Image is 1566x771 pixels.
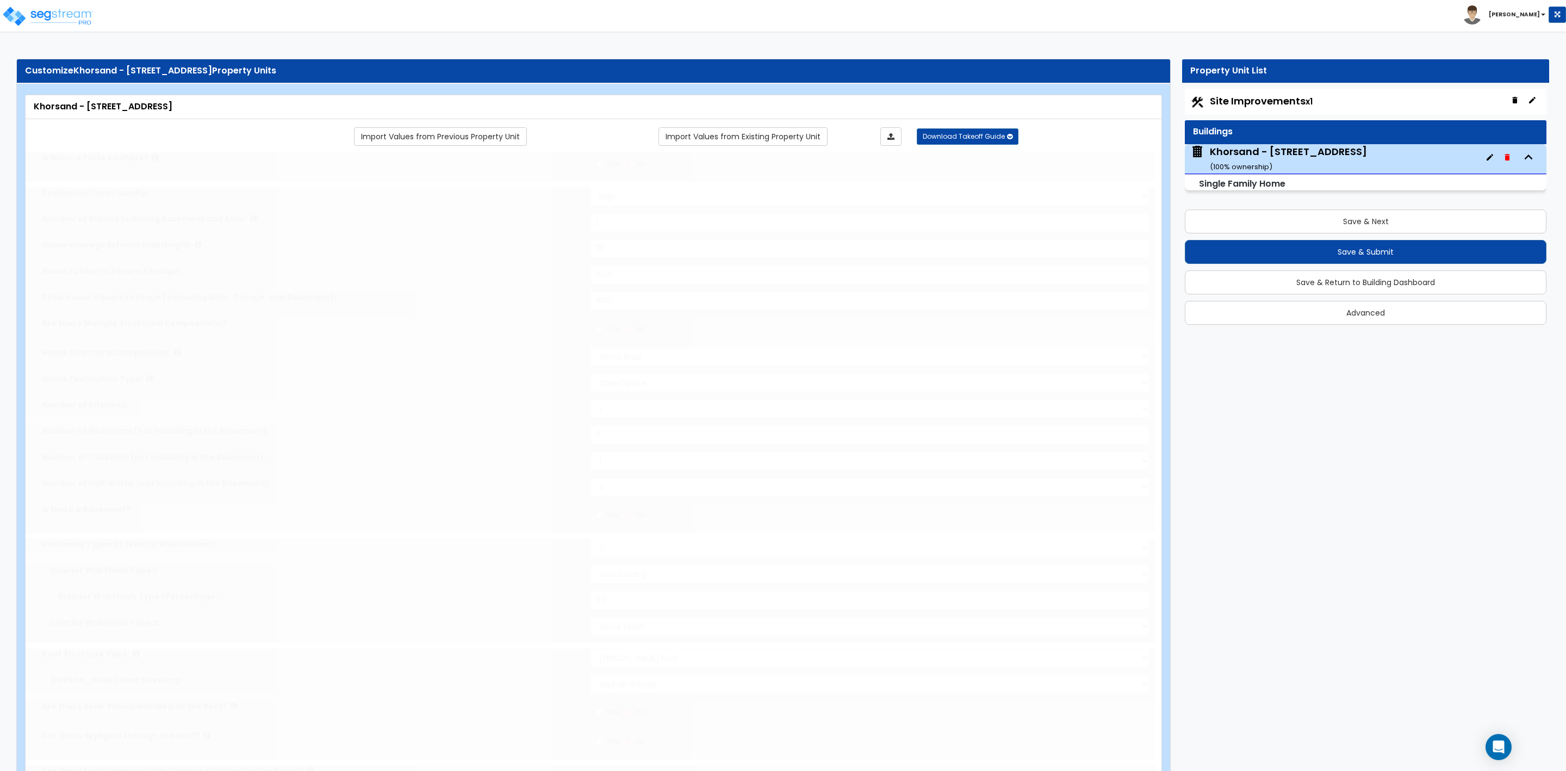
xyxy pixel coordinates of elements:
b: [PERSON_NAME] [1489,10,1540,18]
span: Yes [606,736,620,747]
img: building.svg [1190,145,1204,159]
label: House Foundation Type: [42,373,582,384]
label: Number of Stories Excluding Basement and Attic: [42,213,582,224]
i: click for more info! [195,240,202,249]
span: Khorsand - [STREET_ADDRESS] [73,64,212,77]
div: Khorsand - [STREET_ADDRESS] [1210,145,1367,172]
a: Import the dynamic attribute values from previous properties. [354,127,527,146]
div: Customize Property Units [25,65,1162,77]
input: No [625,736,632,748]
label: Exterior Wall Finish Type 1: [50,565,582,576]
div: Buildings [1193,126,1538,138]
input: No [625,706,632,718]
input: No [625,158,632,170]
button: Advanced [1185,301,1546,325]
i: click for more info! [152,153,159,162]
label: House Structural Composition: [42,347,582,358]
button: Save & Return to Building Dashboard [1185,270,1546,294]
input: No [625,323,632,335]
label: Number of Half-Baths (not including in the Basement): [42,478,582,489]
label: How many Types of Exterior Wall Finishes? [42,539,582,550]
label: Total House Square Footage (excluding Attic, Garage, and Basement): [42,292,582,303]
span: No [636,509,646,520]
input: Yes [595,158,602,170]
span: Khorsand - 11559 W Coyote Lane [1190,145,1367,172]
span: Yes [606,509,620,520]
label: Number of Kitchens: [42,399,582,410]
button: Save & Next [1185,209,1546,233]
input: Yes [595,323,602,335]
span: Yes [606,323,620,334]
label: Number of Bedrooms (not including in the Basement): [42,425,582,436]
label: [PERSON_NAME] Roof Covering: [50,675,582,686]
button: Save & Submit [1185,240,1546,264]
i: click for more info! [174,348,181,356]
label: Is there a Porte Cochere? [42,152,582,163]
a: Import the dynamic attribute values from existing properties. [658,127,828,146]
button: Download Takeoff Guide [917,128,1018,145]
span: Download Takeoff Guide [923,132,1005,141]
i: click for more info! [203,731,210,739]
input: No [625,509,632,521]
span: No [636,706,646,717]
span: No [636,736,646,747]
input: Yes [595,706,602,718]
small: x1 [1306,96,1313,107]
span: Site Improvements [1210,94,1313,108]
label: House Footprint Square Footage: [42,266,582,276]
label: Are there Solar Panels installed on the Roof? [42,701,582,712]
a: Import the dynamic attributes value through Excel sheet [880,127,902,146]
input: Yes [595,509,602,521]
img: Construction.png [1190,95,1204,109]
label: Exterior Wall Finish Type 1 Percentage: [58,591,582,602]
label: Number of Full Baths (not including in the Basement): [42,452,582,462]
label: Are there Skylights through the Roof? [42,730,582,741]
label: Roof Structure Type: [42,649,582,659]
span: No [636,323,646,334]
span: Yes [606,706,620,717]
input: Yes [595,736,602,748]
img: logo_pro_r.png [2,5,94,27]
i: click for more info! [146,374,153,383]
div: Property Unit List [1190,65,1541,77]
span: Yes [606,158,620,169]
label: Are there Multiple Structural Compositions? [42,318,582,329]
label: House Average Exterior Wall Height: [42,239,582,250]
i: click for more info! [133,650,140,658]
label: Exterior Wall Finish Type 2: [50,617,582,628]
img: avatar.png [1463,5,1482,24]
small: ( 100 % ownership) [1210,162,1272,172]
label: Residential Finish Quality: [42,187,582,198]
div: Khorsand - [STREET_ADDRESS] [34,101,1153,113]
span: No [636,158,646,169]
label: Is there a Basement? [42,504,582,515]
i: click for more info! [231,702,238,710]
small: Single Family Home [1199,177,1285,190]
div: Open Intercom Messenger [1486,734,1512,760]
i: click for more info! [250,214,257,223]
